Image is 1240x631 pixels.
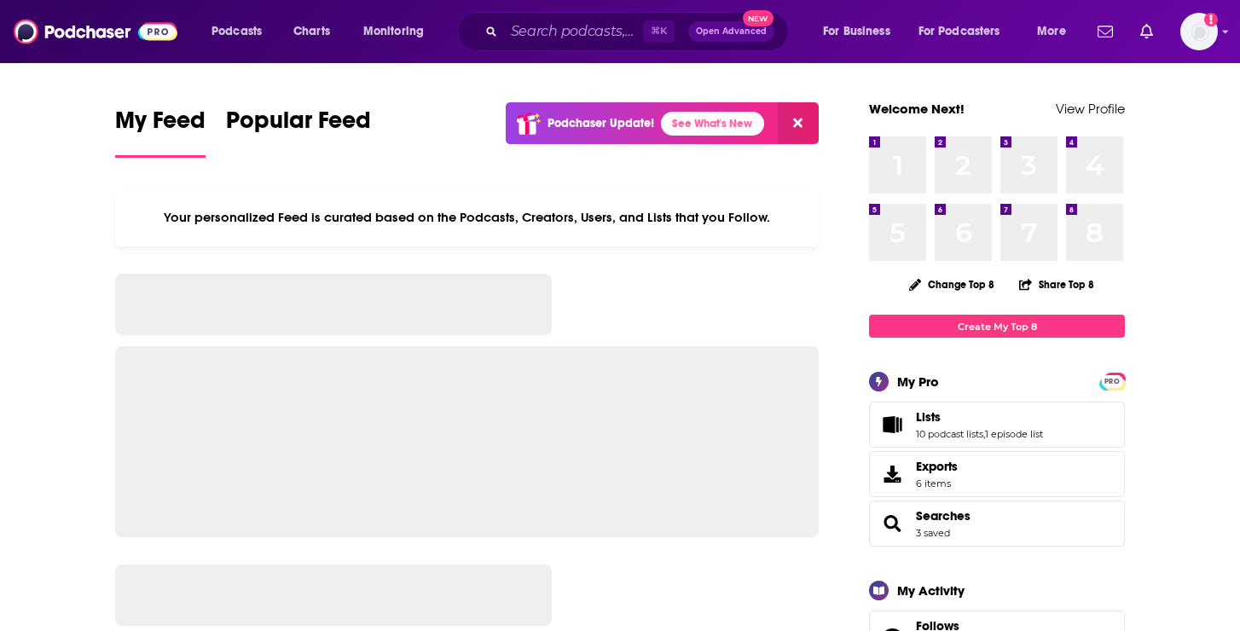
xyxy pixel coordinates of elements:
[1102,374,1122,387] a: PRO
[918,20,1000,43] span: For Podcasters
[916,409,1043,425] a: Lists
[504,18,643,45] input: Search podcasts, credits, & more...
[869,402,1125,448] span: Lists
[1018,268,1095,301] button: Share Top 8
[743,10,774,26] span: New
[293,20,330,43] span: Charts
[1133,17,1160,46] a: Show notifications dropdown
[899,274,1005,295] button: Change Top 8
[916,459,958,474] span: Exports
[1204,13,1218,26] svg: Add a profile image
[351,18,446,45] button: open menu
[688,21,774,42] button: Open AdvancedNew
[916,428,983,440] a: 10 podcast lists
[985,428,1043,440] a: 1 episode list
[200,18,284,45] button: open menu
[1037,20,1066,43] span: More
[643,20,675,43] span: ⌘ K
[226,106,371,145] span: Popular Feed
[875,462,909,486] span: Exports
[869,451,1125,497] a: Exports
[115,106,206,158] a: My Feed
[983,428,985,440] span: ,
[548,116,654,130] p: Podchaser Update!
[211,20,262,43] span: Podcasts
[115,188,819,246] div: Your personalized Feed is curated based on the Podcasts, Creators, Users, and Lists that you Follow.
[115,106,206,145] span: My Feed
[14,15,177,48] img: Podchaser - Follow, Share and Rate Podcasts
[916,527,950,539] a: 3 saved
[696,27,767,36] span: Open Advanced
[226,106,371,158] a: Popular Feed
[897,373,939,390] div: My Pro
[1056,101,1125,117] a: View Profile
[363,20,424,43] span: Monitoring
[473,12,805,51] div: Search podcasts, credits, & more...
[1180,13,1218,50] img: User Profile
[1102,375,1122,388] span: PRO
[811,18,912,45] button: open menu
[823,20,890,43] span: For Business
[661,112,764,136] a: See What's New
[916,478,958,489] span: 6 items
[1091,17,1120,46] a: Show notifications dropdown
[907,18,1025,45] button: open menu
[1025,18,1087,45] button: open menu
[916,409,941,425] span: Lists
[897,582,965,599] div: My Activity
[869,315,1125,338] a: Create My Top 8
[282,18,340,45] a: Charts
[869,101,965,117] a: Welcome Next!
[875,512,909,535] a: Searches
[1180,13,1218,50] span: Logged in as systemsteam
[916,508,971,524] a: Searches
[1180,13,1218,50] button: Show profile menu
[869,501,1125,547] span: Searches
[875,413,909,437] a: Lists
